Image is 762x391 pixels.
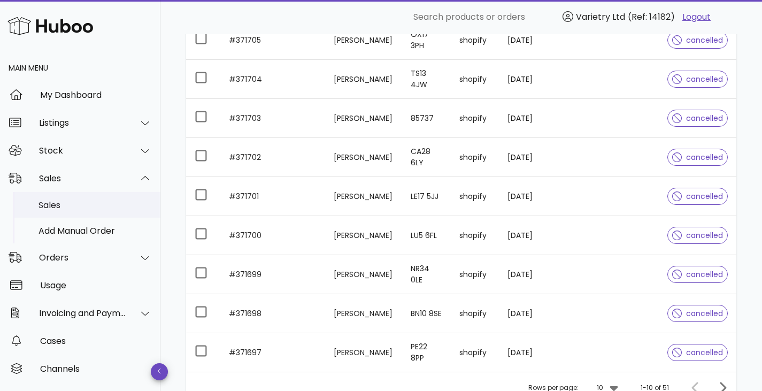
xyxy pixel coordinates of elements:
td: [DATE] [499,99,557,138]
div: Usage [40,280,152,290]
td: #371698 [220,294,325,333]
td: shopify [451,60,499,99]
td: #371700 [220,216,325,255]
div: Add Manual Order [39,226,152,236]
td: LU5 6FL [402,216,451,255]
td: CA28 6LY [402,138,451,177]
span: cancelled [672,36,723,44]
div: Cases [40,336,152,346]
td: shopify [451,255,499,294]
span: (Ref: 14182) [628,11,675,23]
span: cancelled [672,193,723,200]
td: OX17 3PH [402,21,451,60]
td: #371705 [220,21,325,60]
div: Invoicing and Payments [39,308,126,318]
td: [DATE] [499,138,557,177]
td: [DATE] [499,60,557,99]
span: Varietry Ltd [576,11,625,23]
span: cancelled [672,114,723,122]
td: [DATE] [499,255,557,294]
td: [PERSON_NAME] [325,60,402,99]
td: shopify [451,177,499,216]
td: [DATE] [499,294,557,333]
td: [PERSON_NAME] [325,21,402,60]
div: Channels [40,364,152,374]
td: [DATE] [499,177,557,216]
td: shopify [451,294,499,333]
span: cancelled [672,349,723,356]
div: My Dashboard [40,90,152,100]
span: cancelled [672,154,723,161]
td: [DATE] [499,333,557,372]
div: Orders [39,252,126,263]
td: #371699 [220,255,325,294]
td: [PERSON_NAME] [325,138,402,177]
td: #371704 [220,60,325,99]
td: [PERSON_NAME] [325,294,402,333]
span: cancelled [672,75,723,83]
a: Logout [682,11,711,24]
td: [PERSON_NAME] [325,255,402,294]
td: [PERSON_NAME] [325,333,402,372]
td: shopify [451,216,499,255]
td: #371702 [220,138,325,177]
div: Sales [39,173,126,183]
span: cancelled [672,232,723,239]
td: BN10 8SE [402,294,451,333]
img: Huboo Logo [7,14,93,37]
td: #371701 [220,177,325,216]
td: [PERSON_NAME] [325,177,402,216]
td: [PERSON_NAME] [325,99,402,138]
td: NR34 0LE [402,255,451,294]
td: LE17 5JJ [402,177,451,216]
td: PE22 8PP [402,333,451,372]
td: shopify [451,138,499,177]
td: shopify [451,333,499,372]
div: Listings [39,118,126,128]
td: #371697 [220,333,325,372]
td: 85737 [402,99,451,138]
td: [PERSON_NAME] [325,216,402,255]
td: #371703 [220,99,325,138]
td: [DATE] [499,216,557,255]
div: Sales [39,200,152,210]
div: Stock [39,145,126,156]
td: [DATE] [499,21,557,60]
span: cancelled [672,310,723,317]
td: shopify [451,99,499,138]
td: shopify [451,21,499,60]
span: cancelled [672,271,723,278]
td: TS13 4JW [402,60,451,99]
